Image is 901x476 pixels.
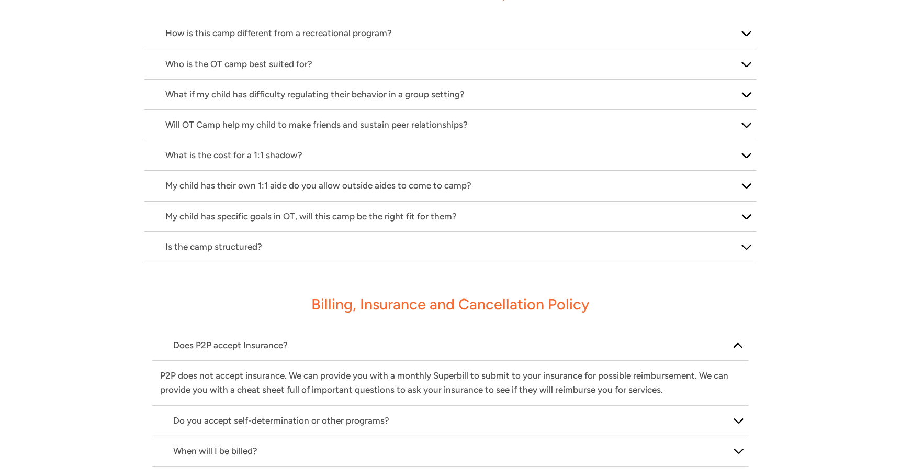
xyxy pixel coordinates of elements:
[165,87,736,102] p: What if my child has difficulty regulating their behavior in a group setting?
[165,57,736,71] p: Who is the OT camp best suited for?
[173,414,728,428] p: Do you accept self-determination or other programs?
[173,338,728,352] p: Does P2P accept Insurance?
[173,444,728,458] p: When will I be billed?
[160,369,741,397] p: P2P does not accept insurance. We can provide you with a monthly Superbill to submit to your insu...
[165,148,736,162] p: What is the cost for a 1:1 shadow?
[165,240,736,254] p: Is the camp structured?
[165,179,736,193] p: My child has their own 1:1 aide do you allow outside aides to come to camp?
[152,294,749,315] h1: Billing, Insurance and Cancellation Policy
[165,26,736,40] p: How is this camp different from a recreational program?
[165,209,736,224] p: My child has specific goals in OT, will this camp be the right fit for them?
[165,118,736,132] p: Will OT Camp help my child to make friends and sustain peer relationships?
